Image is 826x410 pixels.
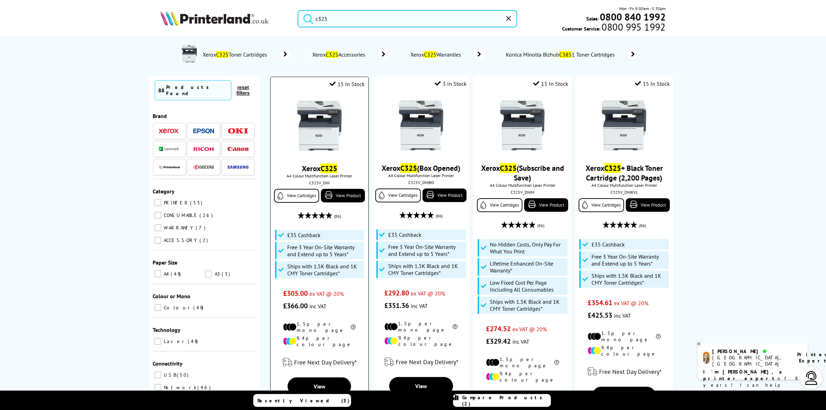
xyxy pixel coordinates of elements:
[321,189,365,202] a: View Product
[202,51,270,58] span: Xerox Toner Cartridges
[477,388,568,408] div: modal_delivery
[188,338,200,344] span: 48
[400,163,417,173] mark: C325
[804,371,818,385] img: user-headset-light.svg
[171,271,183,277] span: 48
[311,50,389,59] a: XeroxC325Accessories
[375,173,467,178] span: A4 Colour Multifunction Laser Printer
[537,219,544,232] span: (86)
[293,100,346,152] img: xerox-c325-front-small.jpg
[588,344,661,357] li: 9.4p per colour page
[190,200,204,206] span: 53
[287,232,321,239] span: £35 Cashback
[591,253,667,267] span: Free 3 Year On-Site Warranty and Extend up to 5 Years*
[283,321,356,333] li: 1.5p per mono page
[326,51,338,58] mark: C325
[377,180,465,185] div: C325V_DNIBO
[193,165,214,170] img: Kyocera
[162,212,199,218] span: CONSUMABLE
[384,288,409,298] span: £292.80
[579,198,624,212] a: View Cartridges
[389,377,453,395] a: View
[205,270,212,277] input: A3 3
[579,362,670,382] div: modal_delivery
[588,330,661,343] li: 1.5p per mono page
[274,173,365,178] span: A4 Colour Multifunction Laser Printer
[626,198,670,212] a: View Product
[228,147,248,151] img: Canon
[222,271,232,277] span: 3
[384,320,458,333] li: 1.5p per mono page
[153,326,181,333] span: Technology
[490,279,565,293] span: Low Fixed Cost Per Page Including All Consumables
[586,15,599,22] span: Sales:
[194,304,205,311] span: 48
[162,225,195,231] span: WARRANTY
[562,24,666,32] span: Customer Service:
[159,87,165,94] span: 88
[288,377,351,395] a: View
[389,231,422,238] span: £35 Cashback
[200,237,210,243] span: 2
[533,80,568,87] div: 15 In Stock
[321,164,337,173] mark: C325
[154,371,161,378] input: USB 50
[512,338,529,345] span: inc VAT
[167,84,228,97] div: Products Found
[196,225,207,231] span: 7
[193,128,214,134] img: Epson
[153,293,191,300] span: Colour or Mono
[159,128,180,133] img: Xerox
[375,352,467,372] div: modal_delivery
[490,241,565,255] span: No Hidden Costs, Only Pay For What You Print
[302,164,337,173] a: XeroxC325
[314,383,325,390] span: View
[177,372,190,378] span: 50
[162,304,193,311] span: Colour
[334,210,341,223] span: (86)
[330,81,365,87] div: 15 In Stock
[703,352,710,364] img: amy-livechat.png
[153,112,167,119] span: Brand
[382,163,460,173] a: XeroxC325(Box Opened)
[384,335,458,347] li: 9.4p per colour page
[160,10,269,26] img: Printerland Logo
[213,271,221,277] span: A3
[193,147,214,151] img: Ricoh
[283,301,308,310] span: £366.00
[588,298,612,307] span: £354.61
[162,271,170,277] span: A4
[162,338,187,344] span: Laser
[258,398,350,404] span: Recently Viewed (5)
[154,270,161,277] input: A4 48
[274,189,319,203] a: View Cartridges
[592,387,656,405] a: View
[423,189,467,202] a: View Product
[588,311,612,320] span: £425.53
[153,259,178,266] span: Paper Size
[253,394,351,407] a: Recently Viewed (5)
[409,51,464,58] span: Xerox Warranties
[298,10,517,27] input: Search product or brand
[409,50,484,59] a: XeroxC325Warranties
[283,289,308,298] span: £305.00
[384,301,409,310] span: £351.36
[287,244,362,258] span: Free 3 Year On-Site Warranty and Extend up to 5 Years*
[512,326,547,333] span: ex VAT @ 20%
[435,80,467,87] div: 3 In Stock
[604,163,621,173] mark: C325
[228,166,248,169] img: Samsung
[486,337,511,346] span: £329.42
[154,384,161,391] input: Network 46
[477,198,522,212] a: View Cartridges
[591,241,625,248] span: £35 Cashback
[462,394,551,407] span: Compare Products (2)
[309,290,344,297] span: ex VAT @ 20%
[639,219,646,232] span: (86)
[486,370,559,383] li: 9.4p per colour page
[162,237,199,243] span: ACCESSORY
[599,368,662,376] span: Free Next Day Delivery*
[309,303,326,310] span: inc VAT
[579,183,670,188] span: A4 Colour Multifunction Laser Printer
[486,324,511,333] span: £274.52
